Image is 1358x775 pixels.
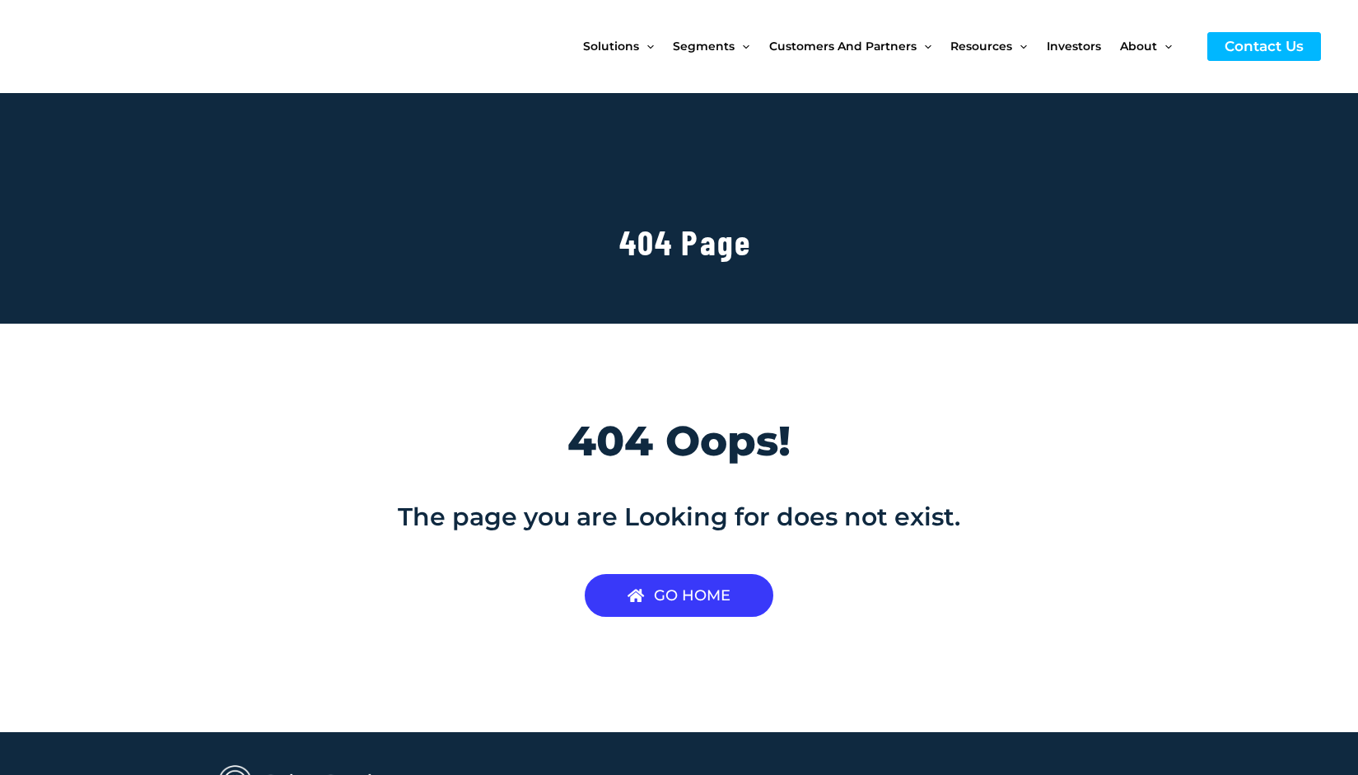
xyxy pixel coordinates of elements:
img: CyberCatch [29,12,226,81]
span: Resources [950,12,1012,81]
h2: The page you are Looking for does not exist. [218,501,1141,533]
a: GO HOME [585,574,773,617]
nav: Site Navigation: New Main Menu [583,12,1191,81]
h2: 404 Oops! [218,414,1141,468]
a: Contact Us [1207,32,1321,61]
span: About [1120,12,1157,81]
span: Segments [673,12,735,81]
span: Menu Toggle [735,12,749,81]
span: Customers and Partners [769,12,917,81]
span: Menu Toggle [917,12,931,81]
h2: 404 Page [243,219,1128,264]
span: Investors [1047,12,1101,81]
a: Investors [1047,12,1120,81]
span: Menu Toggle [1157,12,1172,81]
span: Menu Toggle [639,12,654,81]
span: GO HOME [654,588,730,603]
span: Solutions [583,12,639,81]
span: Menu Toggle [1012,12,1027,81]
